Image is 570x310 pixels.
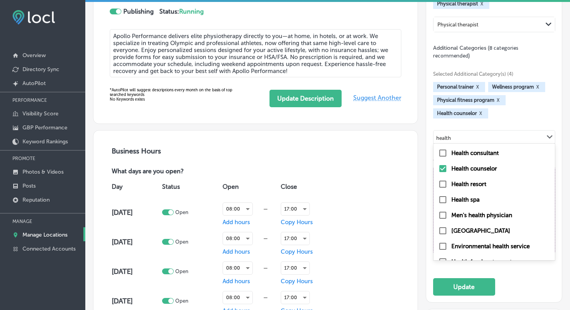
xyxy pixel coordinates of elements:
div: 08:00 [223,232,252,245]
div: — [253,235,279,241]
p: Connected Accounts [22,246,76,252]
span: Selected Additional Category(s) (4) [433,71,549,77]
button: X [494,97,502,103]
div: No Keywords exists [110,88,244,102]
label: Health consultant [451,150,499,157]
div: 17:00 [281,291,309,304]
img: fda3e92497d09a02dc62c9cd864e3231.png [12,10,55,24]
p: Open [175,239,188,245]
div: 08:00 [223,262,252,274]
span: Add hours [223,219,250,226]
button: Update [433,278,495,296]
strong: Publishing [123,8,154,15]
p: Open [175,268,188,274]
h3: Business Hours [110,147,401,155]
div: Physical therapist [437,21,478,27]
p: Visibility Score [22,110,59,117]
span: Physical therapist [437,1,478,7]
h4: [DATE] [112,267,160,276]
div: — [253,265,279,271]
th: Open [221,176,279,198]
strong: Status: [159,8,204,15]
span: Add hours [223,248,250,255]
span: Personal trainer [437,84,474,90]
span: Suggest Another [353,88,401,107]
button: X [478,1,485,7]
label: Health resort [451,181,486,188]
span: Add hours [223,278,250,285]
span: Running [179,8,204,15]
div: 17:00 [281,203,309,215]
th: Day [110,176,160,198]
span: Copy Hours [281,248,313,255]
label: Environmental health service [451,243,530,250]
p: AutoPilot [22,80,46,87]
p: Keyword Rankings [22,138,68,145]
p: Overview [22,52,46,59]
h4: [DATE] [112,238,160,246]
p: Directory Sync [22,66,59,73]
th: Status [160,176,221,198]
p: GBP Performance [22,124,67,131]
div: 17:00 [281,232,309,245]
th: Close [279,176,328,198]
button: Update Description [269,90,342,107]
div: 08:00 [223,203,252,215]
div: 17:00 [281,262,309,274]
div: — [253,206,279,212]
span: Additional Categories [433,45,518,59]
button: X [477,110,484,117]
span: Health counselor [437,110,477,116]
span: *AutoPilot will suggest descriptions every month on the basis of top searched keywords [110,88,232,97]
div: 08:00 [223,291,252,304]
p: Open [175,209,188,215]
label: Community health center [451,227,510,234]
button: X [534,84,541,90]
p: Reputation [22,197,50,203]
h4: [DATE] [112,297,160,305]
span: (8 categories recommended) [433,44,518,59]
h4: [DATE] [112,208,160,217]
label: Men's health physician [451,212,512,219]
label: Health spa [451,196,480,203]
span: Copy Hours [281,278,313,285]
textarea: Apollo Performance delivers elite physiotherapy directly to you—at home, in hotels, or at work. W... [110,29,401,77]
div: — [253,294,279,300]
button: X [474,84,481,90]
p: Open [175,298,188,304]
span: Copy Hours [281,219,313,226]
p: Photos & Videos [22,169,64,175]
p: Manage Locations [22,232,67,238]
label: Health food restaurant [451,258,512,265]
span: Wellness program [492,84,534,90]
label: Health counselor [451,165,497,172]
p: Posts [22,183,36,189]
span: Physical fitness program [437,97,494,103]
p: What days are you open? [110,168,239,176]
span: AutoPilot Generated Additional Categories [433,156,549,162]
